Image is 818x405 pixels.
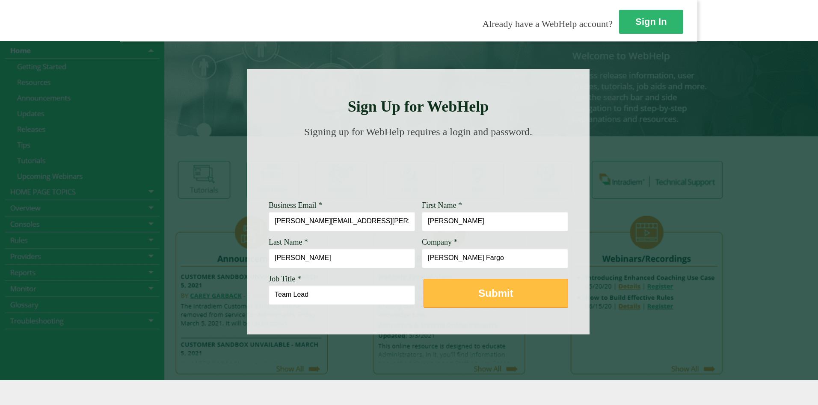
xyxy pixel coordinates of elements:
[478,287,513,299] strong: Submit
[269,275,301,283] span: Job Title *
[274,146,563,189] img: Need Credentials? Sign up below. Have Credentials? Use the sign-in button.
[424,279,568,308] button: Submit
[304,126,532,137] span: Signing up for WebHelp requires a login and password.
[269,238,308,246] span: Last Name *
[483,18,613,29] span: Already have a WebHelp account?
[422,238,458,246] span: Company *
[635,16,667,27] strong: Sign In
[348,98,489,115] strong: Sign Up for WebHelp
[269,201,322,210] span: Business Email *
[619,10,683,34] a: Sign In
[422,201,462,210] span: First Name *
